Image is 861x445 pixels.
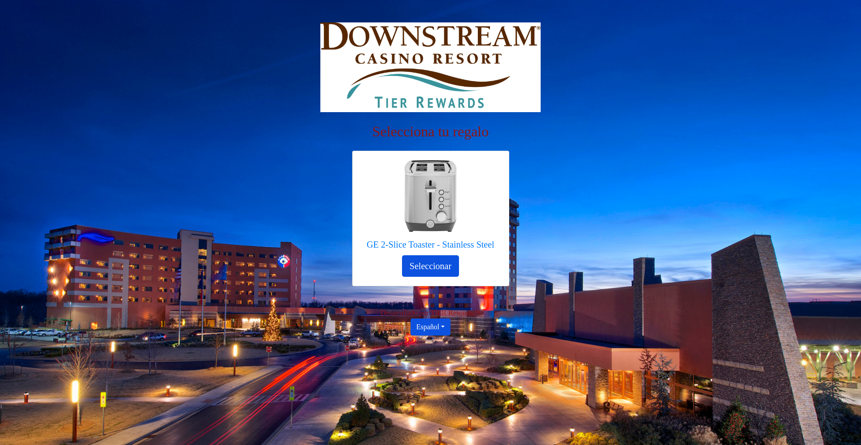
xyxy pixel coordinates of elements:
[402,255,459,277] button: Seleccionar
[367,160,494,255] a: GE 2-Slice Toaster - Stainless Steel GE 2-Slice Toaster - Stainless Steel
[411,318,451,336] button: Español
[367,239,494,250] h5: GE 2-Slice Toaster - Stainless Steel
[320,22,541,112] img: Logo
[380,309,481,317] span: Desarrollado por TIER Rewards™
[394,160,466,232] img: GE 2-Slice Toaster - Stainless Steel
[182,123,680,140] h2: Selecciona tu regalo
